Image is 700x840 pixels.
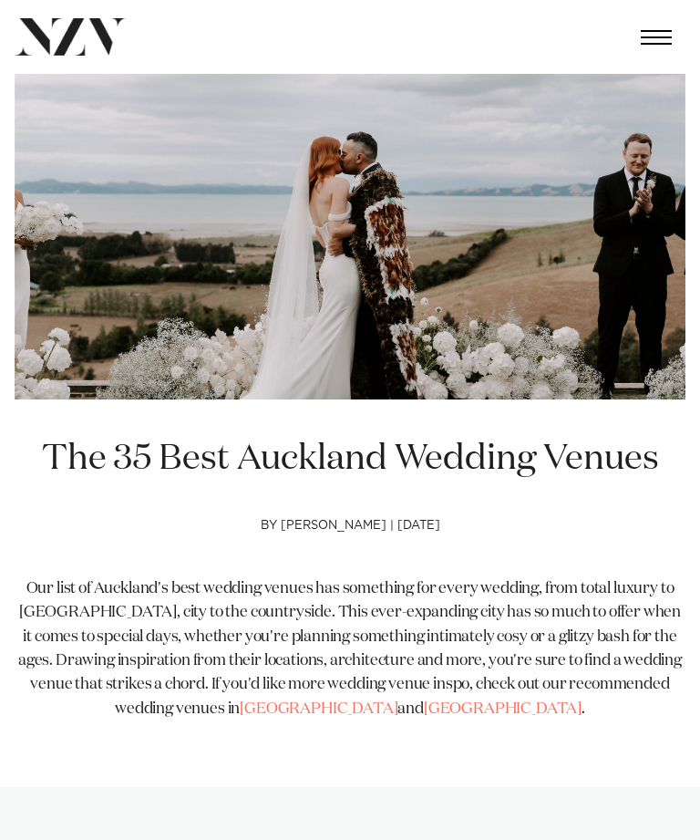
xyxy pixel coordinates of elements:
[15,577,685,721] p: Our list of Auckland's best wedding venues has something for every wedding, from total luxury to ...
[240,701,397,717] a: [GEOGRAPHIC_DATA]
[15,74,685,399] img: The 35 Best Auckland Wedding Venues
[15,519,685,577] h4: by [PERSON_NAME] | [DATE]
[15,436,685,482] h1: The 35 Best Auckland Wedding Venues
[15,18,126,56] img: nzv-logo.png
[424,701,582,717] a: [GEOGRAPHIC_DATA]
